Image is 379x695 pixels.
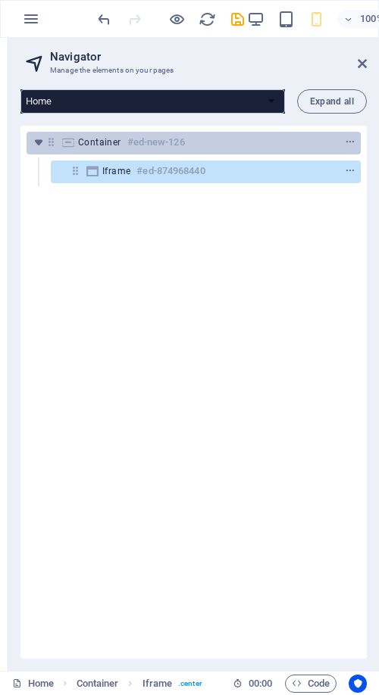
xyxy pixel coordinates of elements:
[77,675,119,693] span: Click to select. Double-click to edit
[178,675,202,693] span: . center
[30,133,48,151] button: toggle-expand
[228,10,246,28] button: save
[96,11,113,28] i: Undo: Enable overflow for this element. (Ctrl+Z)
[259,678,262,689] span: :
[136,162,205,180] h6: #ed-874968440
[343,133,358,151] button: context-menu
[102,165,130,177] span: Iframe
[233,675,273,693] h6: Session time
[95,10,113,28] button: undo
[343,162,358,180] button: context-menu
[12,675,54,693] a: Home
[50,50,367,64] h2: Navigator
[198,10,216,28] button: reload
[285,675,337,693] button: Code
[143,675,173,693] span: Click to select. Double-click to edit
[297,89,367,114] button: Expand all
[310,97,354,106] span: Expand all
[168,10,186,28] button: Click here to leave preview mode and continue editing
[249,675,272,693] span: 00 00
[292,675,330,693] span: Code
[229,11,246,28] i: Save (Ctrl+S)
[349,675,367,693] button: Usercentrics
[50,64,337,77] h3: Manage the elements on your pages
[78,136,121,148] span: Container
[77,675,202,693] nav: breadcrumb
[127,133,185,151] h6: #ed-new-126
